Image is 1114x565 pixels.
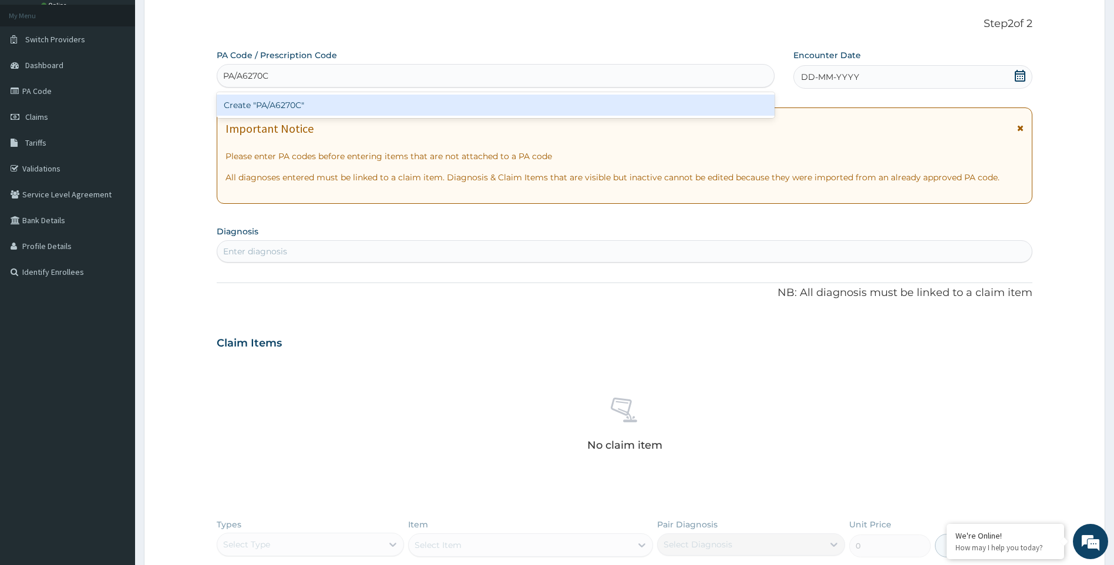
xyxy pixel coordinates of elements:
label: PA Code / Prescription Code [217,49,337,61]
label: Diagnosis [217,226,258,237]
span: Switch Providers [25,34,85,45]
p: No claim item [587,439,662,451]
div: We're Online! [955,530,1055,541]
span: Claims [25,112,48,122]
img: d_794563401_company_1708531726252_794563401 [22,59,48,88]
p: NB: All diagnosis must be linked to a claim item [217,285,1033,301]
textarea: Type your message and hit 'Enter' [6,321,224,362]
p: Please enter PA codes before entering items that are not attached to a PA code [226,150,1024,162]
div: Minimize live chat window [193,6,221,34]
div: Create "PA/A6270C" [217,95,775,116]
span: Dashboard [25,60,63,70]
p: How may I help you today? [955,543,1055,553]
span: DD-MM-YYYY [801,71,859,83]
h3: Claim Items [217,337,282,350]
h1: Important Notice [226,122,314,135]
label: Encounter Date [793,49,861,61]
a: Online [41,1,69,9]
p: Step 2 of 2 [217,18,1033,31]
span: We're online! [68,148,162,267]
p: All diagnoses entered must be linked to a claim item. Diagnosis & Claim Items that are visible bu... [226,171,1024,183]
span: Tariffs [25,137,46,148]
div: Chat with us now [61,66,197,81]
div: Enter diagnosis [223,245,287,257]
